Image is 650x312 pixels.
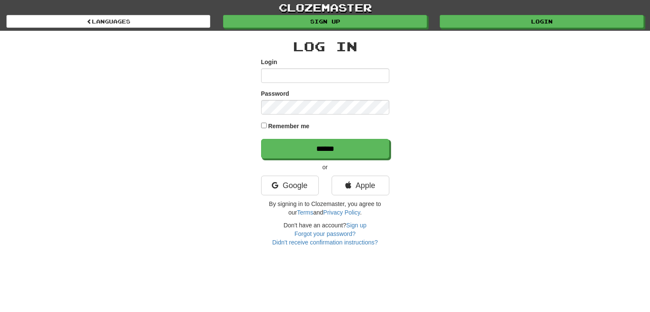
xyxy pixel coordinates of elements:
[223,15,427,28] a: Sign up
[261,58,277,66] label: Login
[261,39,389,53] h2: Log In
[272,239,378,246] a: Didn't receive confirmation instructions?
[294,230,356,237] a: Forgot your password?
[440,15,644,28] a: Login
[332,176,389,195] a: Apple
[261,89,289,98] label: Password
[297,209,313,216] a: Terms
[261,221,389,247] div: Don't have an account?
[268,122,309,130] label: Remember me
[261,200,389,217] p: By signing in to Clozemaster, you agree to our and .
[261,176,319,195] a: Google
[6,15,210,28] a: Languages
[346,222,366,229] a: Sign up
[323,209,360,216] a: Privacy Policy
[261,163,389,171] p: or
